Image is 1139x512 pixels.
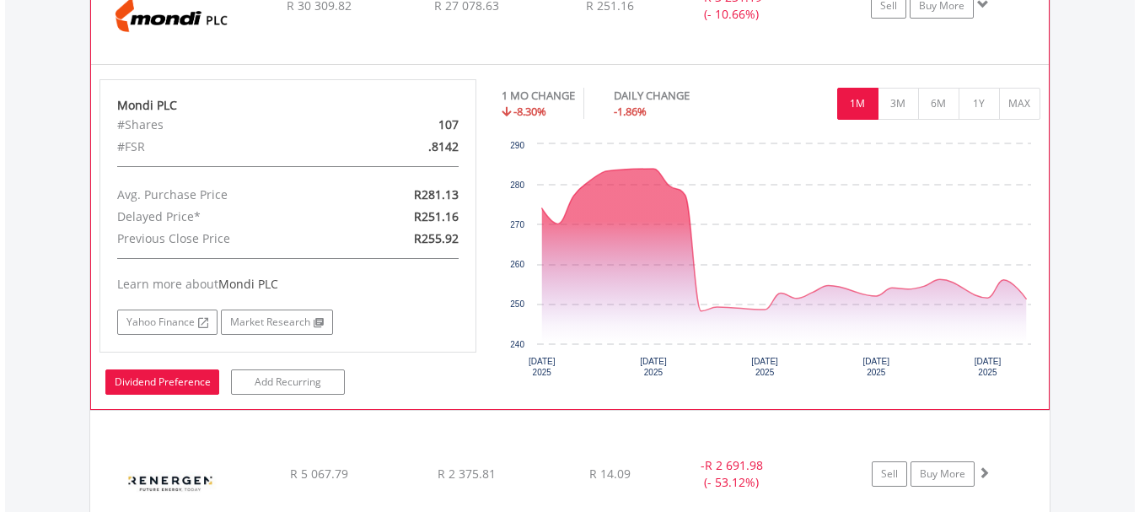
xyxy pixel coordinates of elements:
[349,114,471,136] div: 107
[290,466,348,482] span: R 5 067.79
[510,141,524,150] text: 290
[117,97,459,114] div: Mondi PLC
[872,461,907,487] a: Sell
[105,369,219,395] a: Dividend Preference
[959,88,1000,120] button: 1Y
[911,461,975,487] a: Buy More
[918,88,959,120] button: 6M
[105,228,349,250] div: Previous Close Price
[414,208,459,224] span: R251.16
[975,357,1002,377] text: [DATE] 2025
[117,276,459,293] div: Learn more about
[221,310,333,335] a: Market Research
[510,340,524,349] text: 240
[529,357,556,377] text: [DATE] 2025
[589,466,631,482] span: R 14.09
[669,457,796,491] div: - (- 53.12%)
[105,114,349,136] div: #Shares
[231,369,345,395] a: Add Recurring
[117,310,218,335] a: Yahoo Finance
[863,357,890,377] text: [DATE] 2025
[502,136,1040,389] svg: Interactive chart
[705,457,763,473] span: R 2 691.98
[510,299,524,309] text: 250
[414,186,459,202] span: R281.13
[349,136,471,158] div: .8142
[878,88,919,120] button: 3M
[218,276,278,292] span: Mondi PLC
[999,88,1040,120] button: MAX
[510,181,524,190] text: 280
[837,88,878,120] button: 1M
[502,136,1040,389] div: Chart. Highcharts interactive chart.
[502,88,575,104] div: 1 MO CHANGE
[414,230,459,246] span: R255.92
[640,357,667,377] text: [DATE] 2025
[614,88,749,104] div: DAILY CHANGE
[614,104,647,119] span: -1.86%
[751,357,778,377] text: [DATE] 2025
[510,220,524,229] text: 270
[105,136,349,158] div: #FSR
[438,466,496,482] span: R 2 375.81
[105,184,349,206] div: Avg. Purchase Price
[105,206,349,228] div: Delayed Price*
[513,104,546,119] span: -8.30%
[510,260,524,269] text: 260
